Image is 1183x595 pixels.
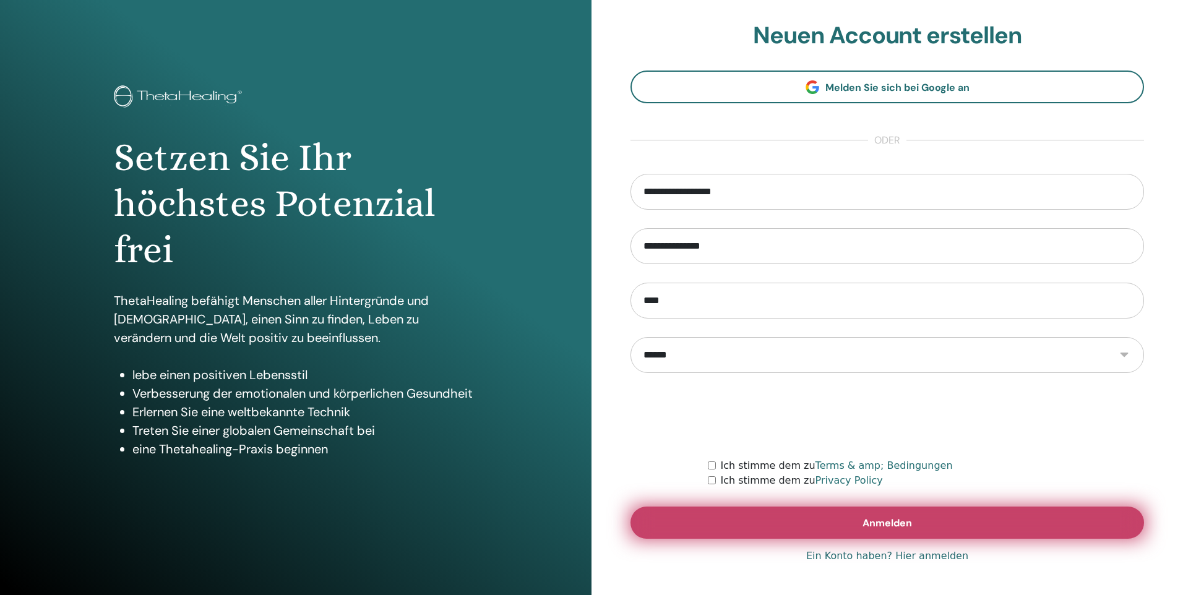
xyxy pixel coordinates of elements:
[825,81,970,94] span: Melden Sie sich bei Google an
[630,22,1144,50] h2: Neuen Account erstellen
[721,473,883,488] label: Ich stimme dem zu
[721,458,953,473] label: Ich stimme dem zu
[630,71,1144,103] a: Melden Sie sich bei Google an
[114,291,477,347] p: ThetaHealing befähigt Menschen aller Hintergründe und [DEMOGRAPHIC_DATA], einen Sinn zu finden, L...
[815,460,953,471] a: Terms & amp; Bedingungen
[815,474,883,486] a: Privacy Policy
[132,366,477,384] li: lebe einen positiven Lebensstil
[806,549,968,563] a: Ein Konto haben? Hier anmelden
[630,507,1144,539] button: Anmelden
[863,516,912,529] span: Anmelden
[132,384,477,403] li: Verbesserung der emotionalen und körperlichen Gesundheit
[868,133,906,148] span: oder
[132,403,477,421] li: Erlernen Sie eine weltbekannte Technik
[132,440,477,458] li: eine Thetahealing-Praxis beginnen
[132,421,477,440] li: Treten Sie einer globalen Gemeinschaft bei
[793,392,981,440] iframe: reCAPTCHA
[114,135,477,273] h1: Setzen Sie Ihr höchstes Potenzial frei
